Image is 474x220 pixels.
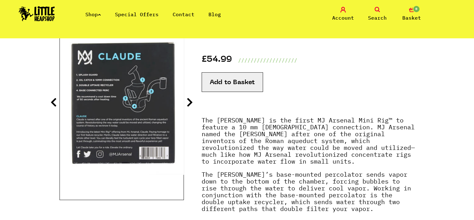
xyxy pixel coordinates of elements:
[208,11,221,17] a: Blog
[202,116,415,165] strong: The [PERSON_NAME] is the first MJ Arsenal Mini Rig™ to feature a 10 mm [DEMOGRAPHIC_DATA] connect...
[60,20,184,175] img: MJ Arsenal Claude Mini Rig image 3
[202,170,411,213] strong: The [PERSON_NAME]’s base-mounted percolator sends vapor down to the bottom of the chamber, forcin...
[173,11,194,17] a: Contact
[402,14,421,22] span: Basket
[85,11,101,17] a: Shop
[332,14,354,22] span: Account
[202,56,232,64] p: £54.99
[19,6,55,21] img: Little Head Shop Logo
[413,5,420,13] span: 0
[396,7,427,22] a: 0 Basket
[202,72,263,92] button: Add to Basket
[115,11,159,17] a: Special Offers
[238,56,297,64] p: ///////////////////
[362,7,393,22] a: Search
[368,14,387,22] span: Search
